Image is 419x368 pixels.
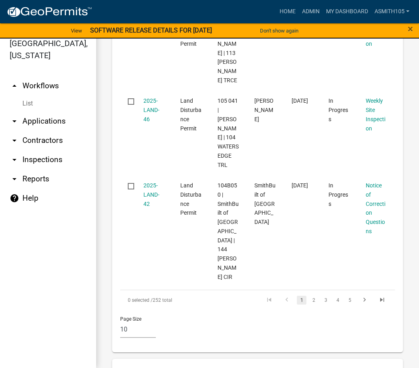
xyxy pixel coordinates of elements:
[128,297,153,303] span: 0 selected /
[345,296,355,305] a: 5
[366,98,385,131] a: Weekly Site Inspection
[408,24,413,34] button: Close
[10,136,19,145] i: arrow_drop_down
[276,4,299,19] a: Home
[328,98,348,122] span: In Progress
[90,26,212,34] strong: SOFTWARE RELEASE DETAILS FOR [DATE]
[332,293,344,307] li: page 4
[321,296,330,305] a: 3
[366,182,385,234] a: Notice of Correction Questions
[218,182,239,280] span: 104B050 | SmithBuilt of Lake Oconee | 144 COLLIS CIR
[143,182,159,207] a: 2025-LAND-42
[180,182,201,216] span: Land Disturbance Permit
[10,81,19,91] i: arrow_drop_up
[180,98,201,131] span: Land Disturbance Permit
[323,4,371,19] a: My Dashboard
[328,182,348,207] span: In Progress
[279,296,294,305] a: go to previous page
[10,155,19,165] i: arrow_drop_down
[254,182,276,225] span: SmithBuilt of Lake Oconee
[309,296,318,305] a: 2
[320,293,332,307] li: page 3
[299,4,323,19] a: Admin
[297,296,306,305] a: 1
[143,98,159,122] a: 2025-LAND-46
[308,293,320,307] li: page 2
[292,98,308,104] span: 06/30/2025
[262,296,277,305] a: go to first page
[10,174,19,184] i: arrow_drop_down
[375,296,390,305] a: go to last page
[10,193,19,203] i: help
[254,98,274,122] span: Lauren Phelps
[344,293,356,307] li: page 5
[371,4,413,19] a: asmith105
[292,182,308,189] span: 06/27/2025
[408,23,413,35] span: ×
[357,296,372,305] a: go to next page
[333,296,342,305] a: 4
[10,116,19,126] i: arrow_drop_down
[296,293,308,307] li: page 1
[218,98,239,168] span: 105 041 | Lauren Phelps | 104 WATERS EDGE TRL
[120,290,227,310] div: 252 total
[68,24,85,37] a: View
[257,24,302,37] button: Don't show again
